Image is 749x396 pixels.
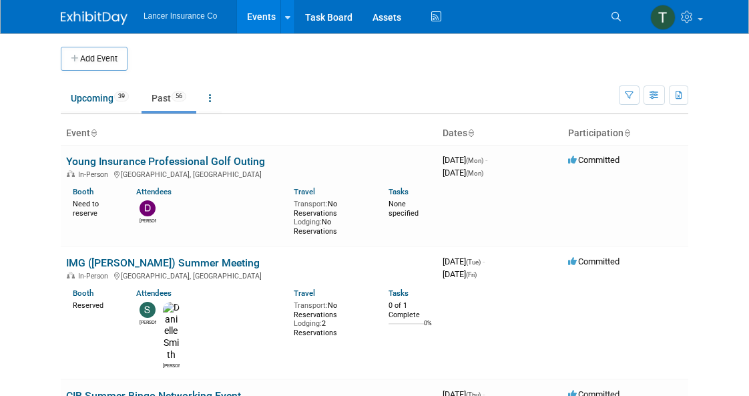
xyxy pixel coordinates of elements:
img: Danielle Smith [163,302,180,361]
div: No Reservations No Reservations [294,197,368,236]
div: Steven O'Shea [140,318,156,326]
a: Sort by Event Name [90,128,97,138]
a: Sort by Participation Type [623,128,630,138]
div: Reserved [73,299,116,311]
span: Lodging: [294,319,322,328]
span: In-Person [78,272,112,280]
span: None specified [389,200,419,218]
img: ExhibitDay [61,11,128,25]
span: - [485,155,487,165]
a: Attendees [136,288,172,298]
a: Tasks [389,187,409,196]
div: Need to reserve [73,197,116,218]
span: Lodging: [294,218,322,226]
a: Young Insurance Professional Golf Outing [66,155,265,168]
span: Transport: [294,200,328,208]
span: Committed [568,256,619,266]
th: Dates [437,122,563,145]
div: Dennis Kelly [140,216,156,224]
span: [DATE] [443,256,485,266]
span: (Mon) [466,157,483,164]
td: 0% [424,320,432,338]
div: [GEOGRAPHIC_DATA], [GEOGRAPHIC_DATA] [66,270,432,280]
a: Tasks [389,288,409,298]
a: Booth [73,288,93,298]
span: Transport: [294,301,328,310]
span: [DATE] [443,269,477,279]
th: Participation [563,122,688,145]
span: (Fri) [466,271,477,278]
th: Event [61,122,437,145]
img: In-Person Event [67,170,75,177]
span: (Mon) [466,170,483,177]
div: [GEOGRAPHIC_DATA], [GEOGRAPHIC_DATA] [66,168,432,179]
span: - [483,256,485,266]
a: Travel [294,187,315,196]
div: No Reservations 2 Reservations [294,299,368,338]
span: [DATE] [443,168,483,178]
button: Add Event [61,47,128,71]
span: (Tue) [466,258,481,266]
a: Booth [73,187,93,196]
a: Attendees [136,187,172,196]
img: Terrence Forrest [650,5,676,30]
span: In-Person [78,170,112,179]
span: [DATE] [443,155,487,165]
img: In-Person Event [67,272,75,278]
div: 0 of 1 Complete [389,301,432,319]
a: IMG ([PERSON_NAME]) Summer Meeting [66,256,260,269]
span: 56 [172,91,186,102]
span: 39 [114,91,129,102]
a: Past56 [142,85,196,111]
img: Steven O'Shea [140,302,156,318]
a: Travel [294,288,315,298]
div: Danielle Smith [163,361,180,369]
span: Committed [568,155,619,165]
span: Lancer Insurance Co [144,11,217,21]
a: Upcoming39 [61,85,139,111]
a: Sort by Start Date [467,128,474,138]
img: Dennis Kelly [140,200,156,216]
